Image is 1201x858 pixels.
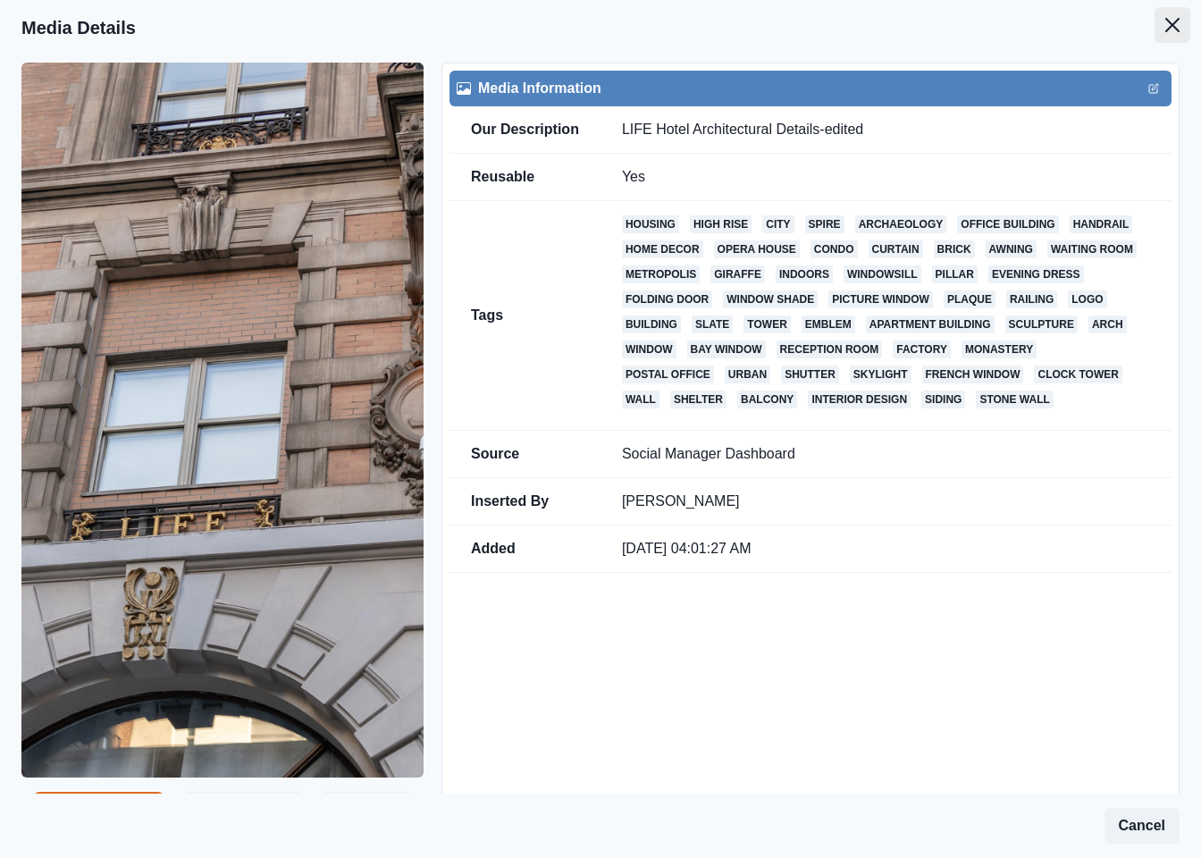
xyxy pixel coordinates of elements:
[622,341,676,358] a: window
[1034,366,1121,383] a: clock tower
[1104,808,1180,844] button: Cancel
[449,526,600,573] td: Added
[690,215,752,233] a: high rise
[1005,315,1078,333] a: sculpture
[802,315,855,333] a: emblem
[723,290,818,308] a: window shade
[781,366,839,383] a: shutter
[957,215,1058,233] a: office building
[725,366,770,383] a: urban
[776,265,833,283] a: indoors
[449,478,600,526] td: Inserted By
[449,106,600,154] td: Our Description
[622,493,740,509] a: [PERSON_NAME]
[762,215,794,233] a: city
[808,391,911,408] a: interior design
[844,265,921,283] a: windowsill
[1047,240,1137,258] a: waiting room
[828,290,933,308] a: picture window
[1143,78,1164,99] button: Edit
[449,154,600,201] td: Reusable
[922,366,1024,383] a: french window
[622,240,703,258] a: home decor
[743,315,790,333] a: tower
[1088,315,1127,333] a: arch
[622,265,700,283] a: metropolis
[600,526,1172,573] td: [DATE] 04:01:27 AM
[921,391,965,408] a: siding
[986,240,1037,258] a: awning
[449,201,600,431] td: Tags
[21,63,424,778] img: pmnzyaamawtllskz6uja
[449,431,600,478] td: Source
[34,792,164,828] button: Create Post
[869,240,923,258] a: curtain
[777,341,883,358] a: reception room
[944,290,995,308] a: plaque
[855,215,947,233] a: archaeology
[1006,290,1057,308] a: railing
[737,391,797,408] a: balcony
[692,315,733,333] a: slate
[622,315,681,333] a: building
[962,341,1037,358] a: monastery
[622,215,679,233] a: housing
[600,154,1172,201] td: Yes
[988,265,1084,283] a: evening dress
[714,240,800,258] a: opera house
[850,366,911,383] a: skylight
[932,265,978,283] a: pillar
[810,240,858,258] a: condo
[622,290,712,308] a: folding door
[893,341,951,358] a: factory
[622,391,659,408] a: wall
[622,445,1150,463] p: Social Manager Dashboard
[710,265,765,283] a: giraffe
[1068,290,1106,308] a: logo
[622,366,714,383] a: postal office
[866,315,995,333] a: apartment building
[934,240,975,258] a: brick
[1070,215,1133,233] a: handrail
[670,391,726,408] a: shelter
[457,78,1164,99] div: Media Information
[976,391,1053,408] a: stone wall
[1155,7,1190,43] button: Close
[323,792,411,828] button: Email
[600,106,1172,154] td: LIFE Hotel Architectural Details-edited
[687,341,766,358] a: bay window
[805,215,844,233] a: spire
[184,792,302,828] button: Download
